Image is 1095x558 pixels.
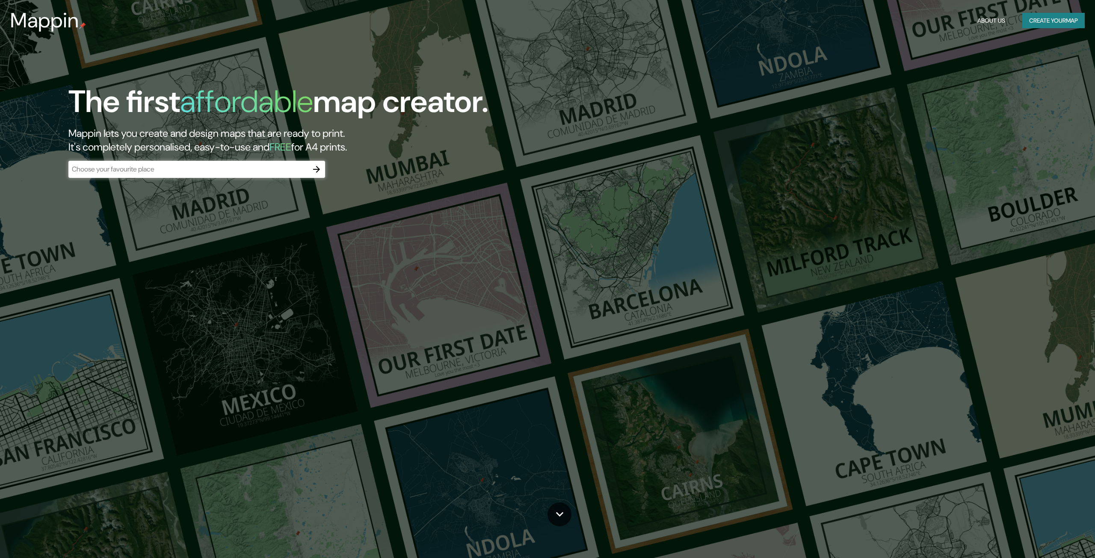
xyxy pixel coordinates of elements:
[68,127,616,154] h2: Mappin lets you create and design maps that are ready to print. It's completely personalised, eas...
[269,140,291,154] h5: FREE
[1022,13,1085,29] button: Create yourmap
[68,84,488,127] h1: The first map creator.
[79,22,86,29] img: mappin-pin
[974,13,1009,29] button: About Us
[180,82,313,121] h1: affordable
[68,164,308,174] input: Choose your favourite place
[10,9,79,32] h3: Mappin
